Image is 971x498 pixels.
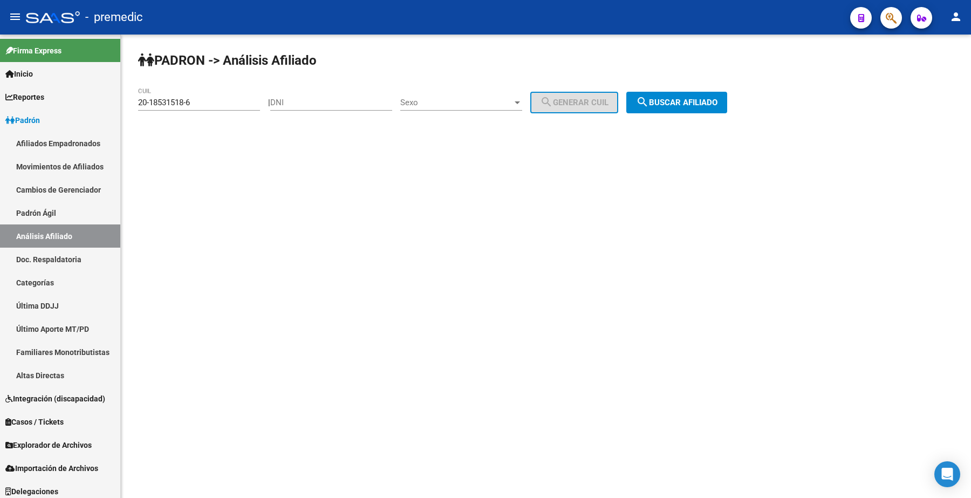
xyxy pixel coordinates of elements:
span: - premedic [85,5,143,29]
div: | [268,98,626,107]
span: Casos / Tickets [5,416,64,428]
span: Integración (discapacidad) [5,393,105,405]
span: Inicio [5,68,33,80]
span: Generar CUIL [540,98,608,107]
span: Buscar afiliado [636,98,717,107]
span: Importación de Archivos [5,462,98,474]
strong: PADRON -> Análisis Afiliado [138,53,317,68]
span: Firma Express [5,45,61,57]
mat-icon: menu [9,10,22,23]
span: Delegaciones [5,486,58,497]
span: Sexo [400,98,512,107]
mat-icon: person [949,10,962,23]
span: Reportes [5,91,44,103]
mat-icon: search [540,95,553,108]
span: Padrón [5,114,40,126]
mat-icon: search [636,95,649,108]
button: Buscar afiliado [626,92,727,113]
span: Explorador de Archivos [5,439,92,451]
div: Open Intercom Messenger [934,461,960,487]
button: Generar CUIL [530,92,618,113]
